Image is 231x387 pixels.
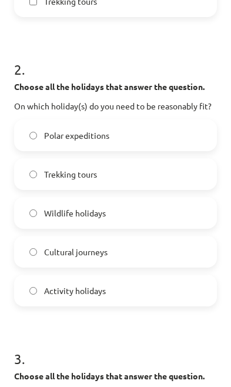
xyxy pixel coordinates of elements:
[44,246,108,258] span: Cultural journeys
[44,285,106,297] span: Activity holidays
[29,248,37,256] input: Cultural journeys
[14,100,217,112] p: On which holiday(s) do you need to be reasonably fit?
[14,330,217,366] h1: 3 .
[44,129,109,142] span: Polar expeditions
[29,287,37,295] input: Activity holidays
[29,171,37,178] input: Trekking tours
[44,168,97,181] span: Trekking tours
[14,81,205,92] strong: Choose all the holidays that answer the question.
[29,132,37,139] input: Polar expeditions
[14,41,217,77] h1: 2 .
[44,207,106,219] span: Wildlife holidays
[29,209,37,217] input: Wildlife holidays
[14,371,205,381] strong: Choose all the holidays that answer the question.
